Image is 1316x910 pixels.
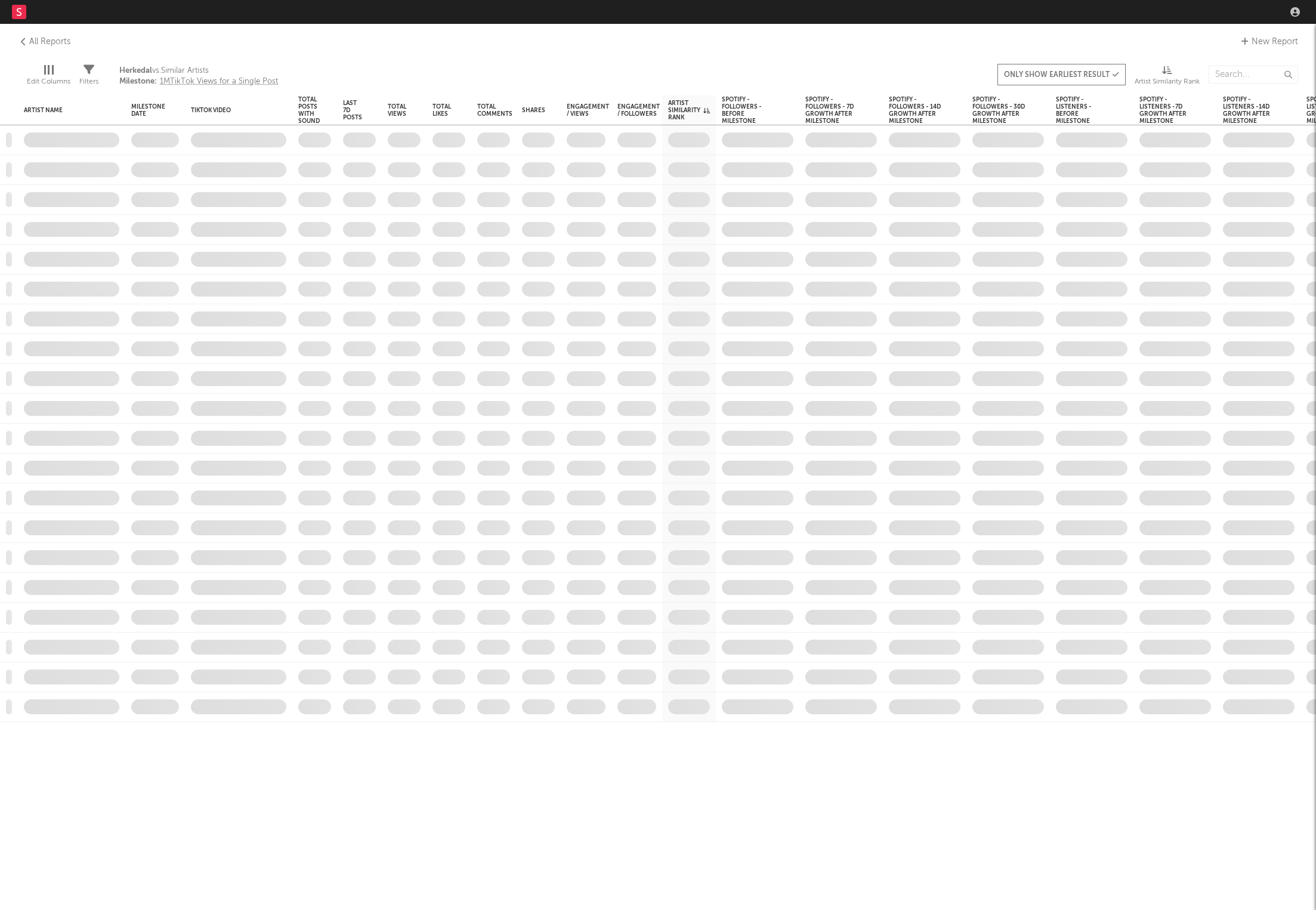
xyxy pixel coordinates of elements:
[1209,66,1298,84] input: Search...
[433,103,451,118] div: Total Likes
[388,103,406,118] div: Total Views
[1135,54,1200,100] div: Artist Similarity Rank
[1223,96,1277,125] div: Spotify - Listeners -14D Growth after Milestone
[1238,35,1298,49] a: New Report
[997,64,1126,85] button: Only show earliest result
[1056,96,1110,125] div: Spotify - Listeners - before Milestone
[567,103,609,118] div: Engagement / Views
[477,103,512,118] div: Total Comments
[522,107,545,114] div: Shares
[722,96,776,125] div: Spotify - Followers - before Milestone
[18,35,70,49] a: All Reports
[27,75,70,89] div: Edit Columns
[119,78,157,85] b: Milestone:
[79,75,98,89] div: Filters
[1135,75,1200,89] div: Artist Similarity Rank
[805,96,859,125] div: Spotify - Followers - 7D Growth after Milestone
[343,100,362,121] div: Last 7D Posts
[889,96,943,125] div: Spotify - Followers - 14D Growth after Milestone
[668,100,710,121] div: Artist Similarity Rank
[1139,96,1193,125] div: Spotify - Listeners -7D Growth after Milestone
[131,103,165,118] div: Milestone Date
[24,107,101,114] div: Artist Name
[617,103,660,118] div: Engagement / Followers
[27,54,70,100] div: Edit Columns
[119,67,152,75] b: Herkedal
[298,96,320,125] div: Total Posts with Sound
[79,54,98,100] div: Filters
[972,96,1026,125] div: Spotify - Followers - 30D Growth after Milestone
[191,107,268,114] div: TikTok Video
[160,78,278,85] span: 1M TikTok Views for a Single Post
[119,66,278,76] span: vs. Similar Artists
